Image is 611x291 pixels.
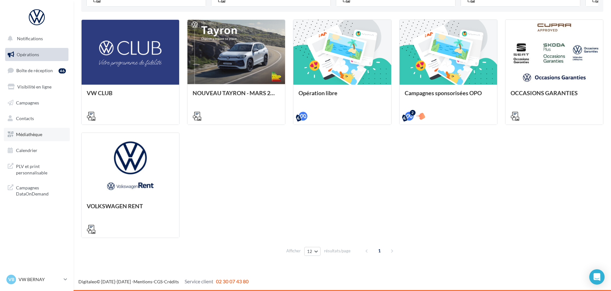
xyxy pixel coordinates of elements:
[16,183,66,197] span: Campagnes DataOnDemand
[16,68,53,73] span: Boîte de réception
[78,279,249,284] span: © [DATE]-[DATE] - - -
[5,273,68,286] a: VB VW BERNAY
[4,96,70,110] a: Campagnes
[4,181,70,200] a: Campagnes DataOnDemand
[324,248,351,254] span: résultats/page
[4,32,67,45] button: Notifications
[164,279,179,284] a: Crédits
[410,110,416,116] div: 2
[16,162,66,176] span: PLV et print personnalisable
[16,148,37,153] span: Calendrier
[304,247,321,256] button: 12
[185,278,213,284] span: Service client
[87,90,174,103] div: VW CLUB
[16,100,39,105] span: Campagnes
[17,36,43,41] span: Notifications
[17,52,39,57] span: Opérations
[405,90,492,103] div: Campagnes sponsorisées OPO
[4,80,70,94] a: Visibilité en ligne
[59,68,66,73] div: 46
[19,276,61,283] p: VW BERNAY
[154,279,163,284] a: CGS
[374,246,385,256] span: 1
[298,90,386,103] div: Opération libre
[216,278,249,284] span: 02 30 07 43 80
[4,112,70,125] a: Contacts
[87,203,174,216] div: VOLKSWAGEN RENT
[16,116,34,121] span: Contacts
[286,248,301,254] span: Afficher
[4,48,70,61] a: Opérations
[4,144,70,157] a: Calendrier
[307,249,313,254] span: 12
[78,279,97,284] a: Digitaleo
[16,132,42,137] span: Médiathèque
[17,84,52,89] span: Visibilité en ligne
[4,64,70,77] a: Boîte de réception46
[589,269,605,285] div: Open Intercom Messenger
[4,159,70,178] a: PLV et print personnalisable
[8,276,14,283] span: VB
[193,90,280,103] div: NOUVEAU TAYRON - MARS 2025
[133,279,152,284] a: Mentions
[4,128,70,141] a: Médiathèque
[511,90,598,103] div: OCCASIONS GARANTIES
